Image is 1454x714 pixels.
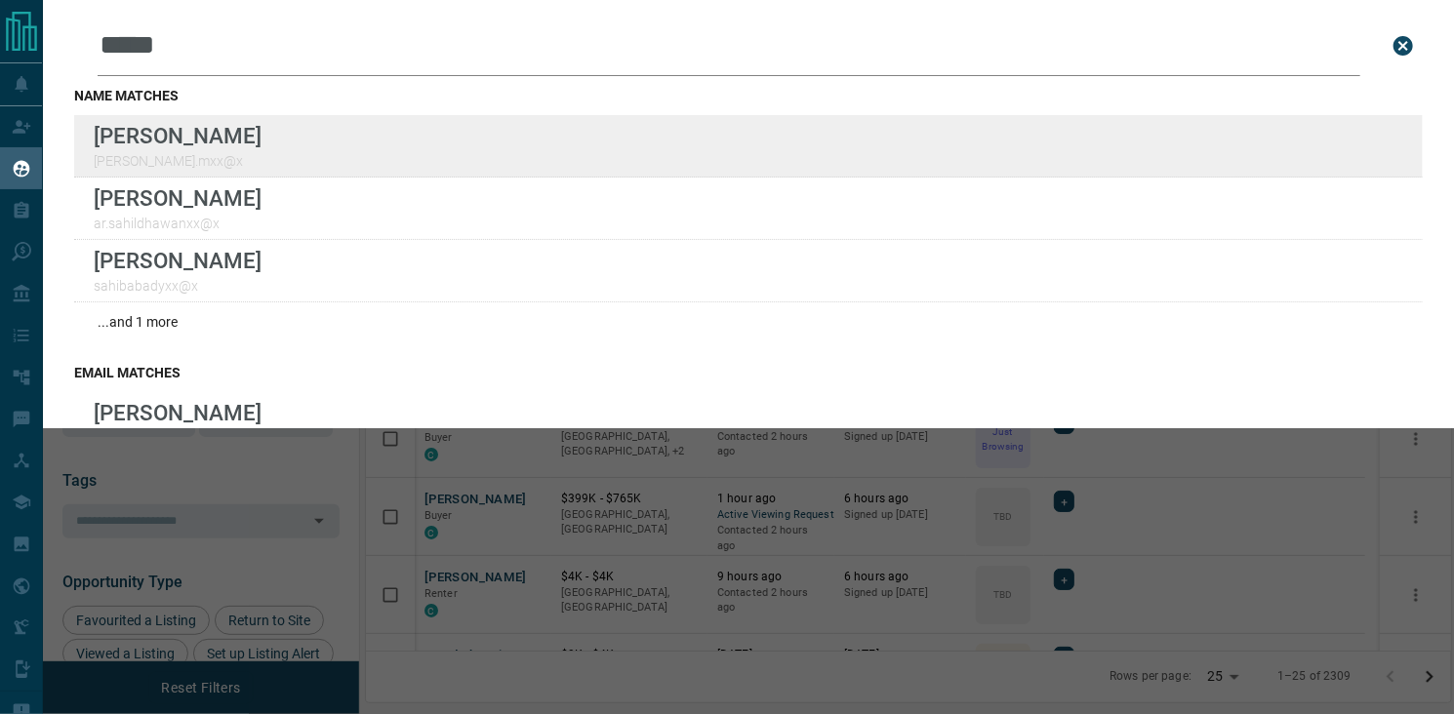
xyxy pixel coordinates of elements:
[94,153,262,169] p: [PERSON_NAME].mxx@x
[94,400,262,425] p: [PERSON_NAME]
[94,278,262,294] p: sahibabadyxx@x
[1384,26,1423,65] button: close search bar
[94,123,262,148] p: [PERSON_NAME]
[74,365,1423,380] h3: email matches
[74,302,1423,341] div: ...and 1 more
[94,248,262,273] p: [PERSON_NAME]
[94,185,262,211] p: [PERSON_NAME]
[74,88,1423,103] h3: name matches
[94,216,262,231] p: ar.sahildhawanxx@x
